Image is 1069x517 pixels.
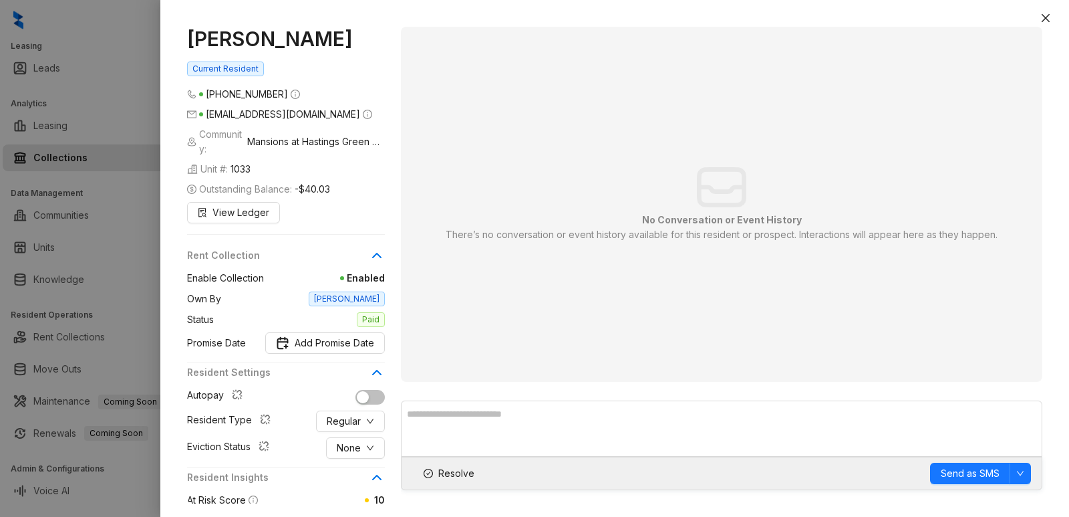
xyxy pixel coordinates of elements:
[941,466,1000,481] span: Send as SMS
[187,27,385,51] h1: [PERSON_NAME]
[264,271,385,286] span: Enabled
[446,227,998,242] p: There’s no conversation or event history available for this resident or prospect. Interactions wi...
[187,202,280,223] button: View Ledger
[363,110,372,119] span: info-circle
[309,292,385,306] span: [PERSON_NAME]
[206,88,288,100] span: [PHONE_NUMBER]
[187,162,251,177] span: Unit #:
[249,496,258,505] span: info-circle
[316,411,385,432] button: Regulardown
[187,336,246,350] span: Promise Date
[291,90,300,99] span: info-circle
[930,463,1010,484] button: Send as SMS
[187,164,198,175] img: building-icon
[206,108,360,120] span: [EMAIL_ADDRESS][DOMAIN_NAME]
[1040,13,1051,23] span: close
[187,494,246,506] span: At Risk Score
[357,312,385,327] span: Paid
[265,332,385,354] button: Promise DateAdd Promise Date
[187,470,385,493] div: Resident Insights
[198,208,207,217] span: file-search
[1038,10,1054,26] button: Close
[438,466,474,481] span: Resolve
[187,62,264,76] span: Current Resident
[187,248,385,271] div: Rent Collection
[295,336,374,350] span: Add Promise Date
[187,110,196,119] span: mail
[412,463,486,484] button: Resolve
[295,182,330,197] span: -$40.03
[374,494,385,506] span: 10
[366,444,374,452] span: down
[1016,470,1024,478] span: down
[187,127,385,157] span: Community:
[187,248,369,263] span: Rent Collection
[187,271,264,286] span: Enable Collection
[187,365,385,388] div: Resident Settings
[187,312,214,327] span: Status
[697,167,746,207] img: empty
[187,365,369,380] span: Resident Settings
[326,437,385,459] button: Nonedown
[187,90,196,99] span: phone
[212,205,269,220] span: View Ledger
[337,441,361,455] span: None
[327,414,361,429] span: Regular
[187,185,196,194] span: dollar
[187,388,248,405] div: Autopay
[187,182,330,197] span: Outstanding Balance:
[642,214,802,225] strong: No Conversation or Event History
[187,136,196,147] img: building-icon
[276,336,289,350] img: Promise Date
[247,134,385,149] span: Mansions at Hastings Green Family
[231,162,251,177] span: 1033
[366,417,374,425] span: down
[187,292,221,306] span: Own By
[187,439,275,457] div: Eviction Status
[187,470,369,485] span: Resident Insights
[424,469,433,478] span: check-circle
[187,413,276,430] div: Resident Type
